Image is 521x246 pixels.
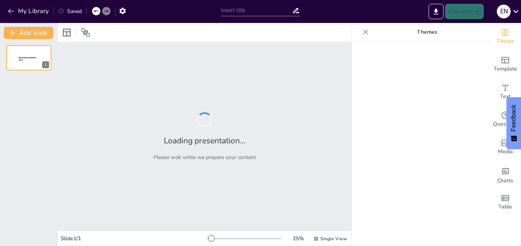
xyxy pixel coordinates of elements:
div: 1 [42,61,49,68]
span: Charts [497,177,513,185]
span: Feedback [510,105,517,131]
span: Text [500,92,511,101]
span: Single View [320,236,347,242]
button: My Library [6,5,52,17]
div: Saved [58,8,82,15]
span: Questions [493,120,518,128]
span: Theme [496,37,514,46]
button: Add slide [4,27,53,39]
button: E N [497,4,511,19]
p: Please wait while we prepare your content [153,154,256,161]
div: Get real-time input from your audience [490,106,521,133]
button: Export to PowerPoint [429,4,444,19]
input: Insert title [221,5,292,16]
span: Template [494,65,517,73]
div: 25 % [289,235,307,242]
div: Layout [61,26,73,39]
div: Add images, graphics, shapes or video [490,133,521,161]
div: 1 [6,45,51,71]
div: Change the overall theme [490,23,521,51]
div: Add a table [490,189,521,216]
div: Add ready made slides [490,51,521,78]
span: Sendsteps presentation editor [19,57,36,61]
span: Position [81,28,90,37]
button: Feedback - Show survey [506,97,521,149]
p: Themes [372,23,482,41]
h2: Loading presentation... [164,135,246,146]
span: Table [498,203,512,211]
div: Add text boxes [490,78,521,106]
span: Media [498,148,513,156]
button: Present [445,4,483,19]
div: Add charts and graphs [490,161,521,189]
div: E N [497,5,511,18]
div: Slide 1 / 1 [61,235,208,242]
